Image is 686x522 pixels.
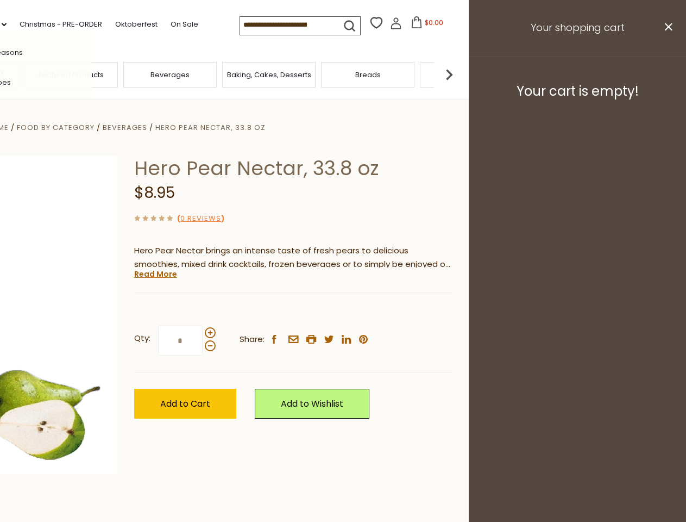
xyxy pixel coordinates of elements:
h1: Hero Pear Nectar, 33.8 oz [134,156,452,181]
a: Read More [134,269,177,279]
a: Baking, Cakes, Desserts [227,71,311,79]
span: $8.95 [134,182,175,203]
a: Food By Category [17,122,95,133]
span: Share: [240,333,265,346]
img: next arrow [438,64,460,85]
a: Add to Wishlist [255,389,369,419]
a: 0 Reviews [180,213,221,225]
a: Hero Pear Nectar, 33.8 oz [155,122,266,133]
a: Beverages [150,71,190,79]
a: Christmas - PRE-ORDER [20,18,102,30]
a: On Sale [171,18,198,30]
strong: Qty: [134,332,150,345]
span: $0.00 [425,18,443,27]
span: ( ) [177,213,224,223]
button: Add to Cart [134,389,236,419]
button: $0.00 [404,16,450,33]
input: Qty: [158,326,203,356]
a: Oktoberfest [115,18,158,30]
a: Breads [355,71,381,79]
a: Beverages [103,122,147,133]
span: Add to Cart [160,397,210,410]
p: Hero Pear Nectar brings an intense taste of fresh pears to delicious smoothies, mixed drink cockt... [134,244,452,271]
h3: Your cart is empty! [482,83,672,100]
